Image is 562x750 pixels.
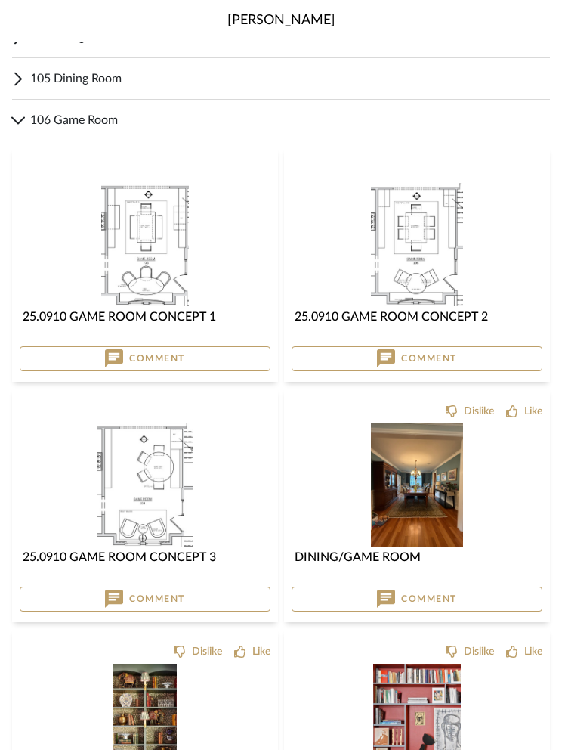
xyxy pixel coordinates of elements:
[227,11,335,31] span: [PERSON_NAME]
[101,183,190,306] img: 25.0910 Game Room Concept 1
[464,404,494,419] div: Dislike
[30,111,550,129] span: 106 Game Room
[292,346,542,372] button: Comment
[292,423,542,547] div: 0
[524,644,542,659] div: Like
[464,644,494,659] div: Dislike
[295,311,488,323] span: 25.0910 Game Room Concept 2
[129,352,185,364] span: Comment
[20,346,270,372] button: Comment
[252,644,270,659] div: Like
[20,587,270,612] button: Comment
[524,404,542,419] div: Like
[371,423,463,547] img: Dining/Game Room
[23,311,216,323] span: 25.0910 Game Room Concept 1
[292,587,542,612] button: Comment
[401,593,457,605] span: Comment
[129,593,185,605] span: Comment
[30,70,550,88] span: 105 Dining Room
[295,551,421,563] span: Dining/Game Room
[401,352,457,364] span: Comment
[97,423,194,547] img: 25.0910 Game Room Concept 3
[23,551,216,563] span: 25.0910 Game Room Concept 3
[192,644,222,659] div: Dislike
[371,183,463,306] img: 25.0910 Game Room Concept 2
[20,183,270,306] div: 0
